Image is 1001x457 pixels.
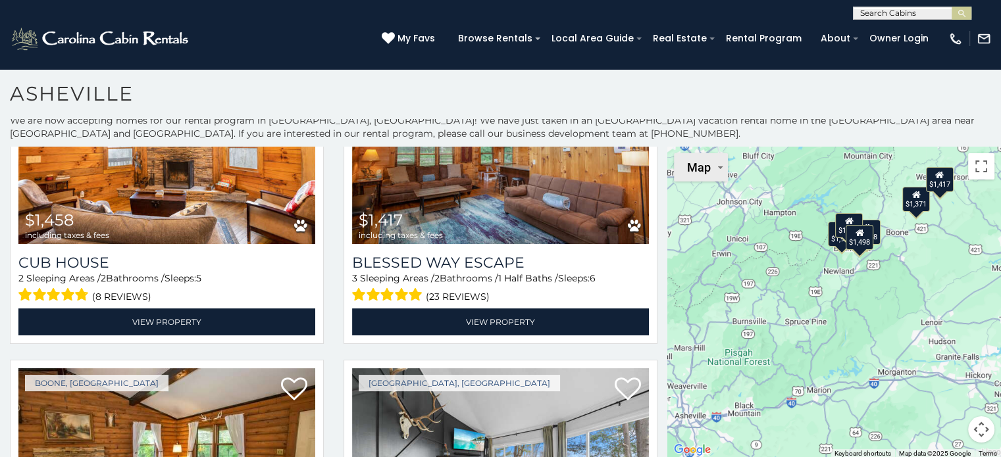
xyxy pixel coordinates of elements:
span: (8 reviews) [92,288,151,305]
span: 1 Half Baths / [498,272,558,284]
a: Cub House [18,254,315,272]
span: 5 [196,272,201,284]
div: $1,458 [852,220,880,245]
img: phone-regular-white.png [948,32,963,46]
div: $1,498 [846,225,873,250]
span: including taxes & fees [25,231,109,239]
span: 2 [101,272,106,284]
div: $1,926 [827,222,855,247]
div: $1,151 [835,213,863,238]
a: Owner Login [863,28,935,49]
a: [GEOGRAPHIC_DATA], [GEOGRAPHIC_DATA] [359,375,560,391]
a: View Property [352,308,649,335]
img: White-1-2.png [10,26,192,52]
span: 6 [590,272,596,284]
a: About [814,28,857,49]
div: Sleeping Areas / Bathrooms / Sleeps: [18,272,315,305]
span: $1,417 [359,210,403,229]
div: Sleeping Areas / Bathrooms / Sleeps: [352,272,649,305]
span: 2 [434,272,440,284]
button: Toggle fullscreen view [968,153,994,180]
span: Map data ©2025 Google [899,450,971,457]
div: $1,371 [902,187,929,212]
span: Map [687,160,711,174]
a: Real Estate [646,28,713,49]
span: (23 reviews) [426,288,490,305]
span: including taxes & fees [359,231,443,239]
div: $1,417 [925,167,953,192]
a: Rental Program [719,28,808,49]
a: Add to favorites [281,376,307,404]
span: 2 [18,272,24,284]
a: My Favs [382,32,438,46]
button: Change map style [674,153,728,181]
a: View Property [18,308,315,335]
span: My Favs [398,32,435,45]
a: Browse Rentals [451,28,539,49]
img: mail-regular-white.png [977,32,991,46]
a: Boone, [GEOGRAPHIC_DATA] [25,375,168,391]
span: 3 [352,272,357,284]
button: Map camera controls [968,416,994,443]
a: Blessed Way Escape [352,254,649,272]
a: Terms (opens in new tab) [979,450,997,457]
span: $1,458 [25,210,74,229]
a: Local Area Guide [545,28,640,49]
